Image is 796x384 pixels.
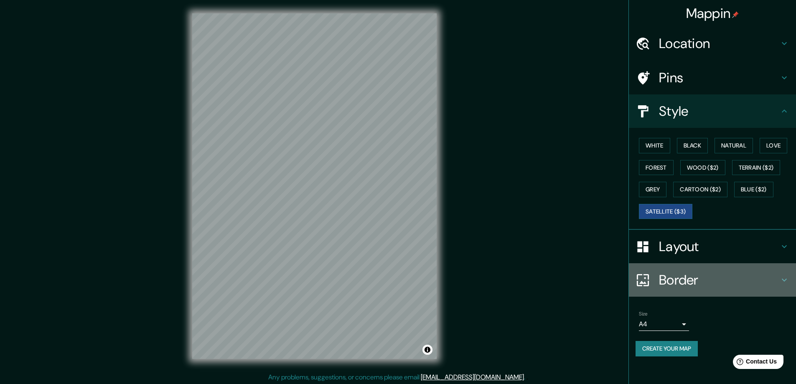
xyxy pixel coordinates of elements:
canvas: Map [192,13,437,359]
img: pin-icon.png [732,11,739,18]
button: Create your map [636,341,698,356]
a: [EMAIL_ADDRESS][DOMAIN_NAME] [421,373,524,381]
button: Toggle attribution [422,345,432,355]
button: White [639,138,670,153]
button: Terrain ($2) [732,160,781,175]
label: Size [639,310,648,318]
h4: Layout [659,238,779,255]
button: Love [760,138,787,153]
button: Natural [715,138,753,153]
div: Location [629,27,796,60]
h4: Style [659,103,779,120]
h4: Pins [659,69,779,86]
button: Wood ($2) [680,160,725,175]
button: Blue ($2) [734,182,773,197]
div: Border [629,263,796,297]
div: . [525,372,526,382]
button: Satellite ($3) [639,204,692,219]
div: Style [629,94,796,128]
button: Forest [639,160,674,175]
div: . [526,372,528,382]
iframe: Help widget launcher [722,351,787,375]
button: Cartoon ($2) [673,182,727,197]
h4: Border [659,272,779,288]
button: Black [677,138,708,153]
h4: Location [659,35,779,52]
button: Grey [639,182,666,197]
div: Pins [629,61,796,94]
div: Layout [629,230,796,263]
h4: Mappin [686,5,739,22]
div: A4 [639,318,689,331]
p: Any problems, suggestions, or concerns please email . [268,372,525,382]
